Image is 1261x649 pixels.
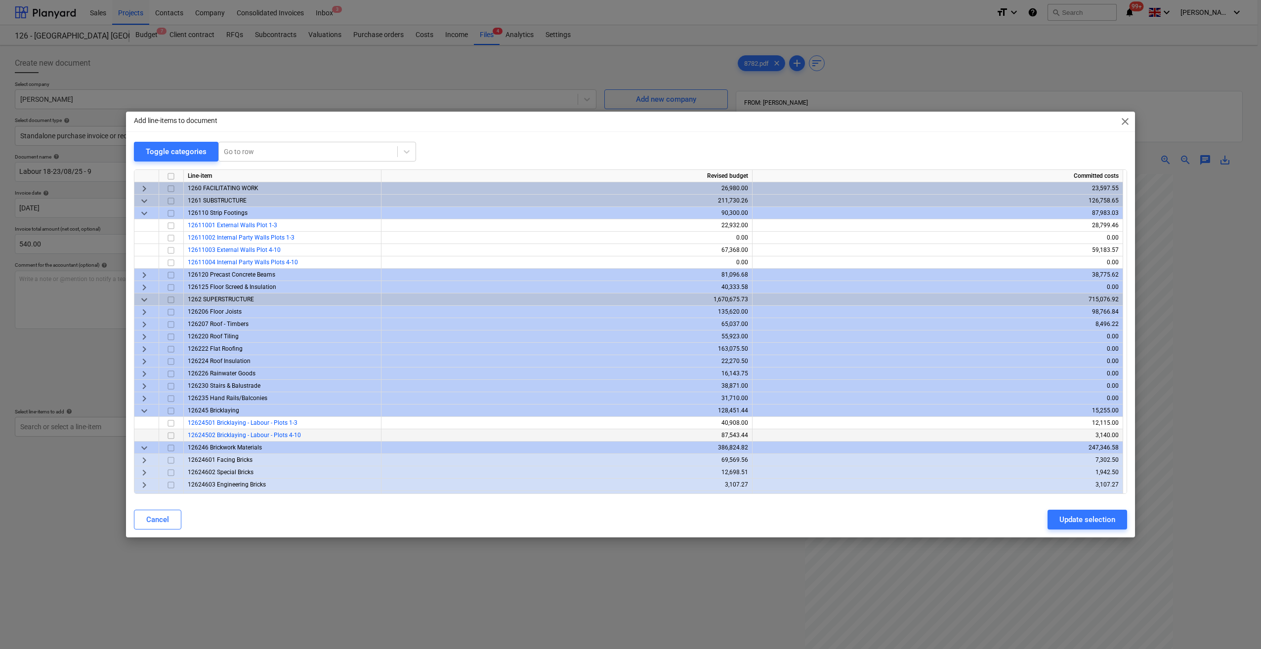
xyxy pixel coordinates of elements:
div: 247,346.58 [757,442,1119,454]
div: 67,368.00 [385,244,748,256]
div: 3,107.27 [757,479,1119,491]
div: Toggle categories [146,145,207,158]
a: 12611003 External Walls Plot 4-10 [188,246,281,253]
div: 128,451.44 [385,405,748,417]
span: close [1119,116,1131,127]
div: 1,670,675.73 [385,293,748,306]
div: 0.00 [757,256,1119,269]
button: Cancel [134,510,181,529]
div: 1,942.50 [757,466,1119,479]
a: 12611001 External Walls Plot 1-3 [188,222,277,229]
span: 126224 Roof Insulation [188,358,251,365]
span: keyboard_arrow_right [138,368,150,380]
span: 126246 Brickwork Materials [188,444,262,451]
span: 126222 Flat Roofing [188,345,243,352]
span: keyboard_arrow_down [138,442,150,454]
div: 87,983.03 [757,207,1119,219]
span: 1262 SUPERSTRUCTURE [188,296,254,303]
div: 81,096.68 [385,269,748,281]
span: keyboard_arrow_right [138,356,150,367]
div: 40,333.58 [385,281,748,293]
div: 38,871.00 [385,380,748,392]
div: 59,183.57 [757,244,1119,256]
span: 12624601 Facing Bricks [188,456,252,463]
span: 126235 Hand Rails/Balconies [188,395,267,402]
div: 0.00 [757,380,1119,392]
div: 126,758.65 [757,195,1119,207]
span: keyboard_arrow_right [138,380,150,392]
span: keyboard_arrow_down [138,405,150,417]
span: 12624602 Special Bricks [188,469,253,476]
div: Cancel [146,513,169,526]
span: 1260 FACILITATING WORK [188,185,258,192]
div: 386,824.82 [385,442,748,454]
span: keyboard_arrow_right [138,319,150,330]
div: 0.00 [757,367,1119,380]
span: keyboard_arrow_right [138,343,150,355]
span: 126220 Roof Tiling [188,333,239,340]
span: 126206 Floor Joists [188,308,242,315]
span: keyboard_arrow_right [138,269,150,281]
div: 0.00 [385,256,748,269]
div: 38,775.62 [757,269,1119,281]
a: 12611002 Internal Party Walls Plots 1-3 [188,234,294,241]
span: keyboard_arrow_down [138,195,150,207]
div: 0.00 [757,232,1119,244]
div: 22,932.00 [385,219,748,232]
span: 126125 Floor Screed & Insulation [188,284,276,290]
div: 715,076.92 [757,293,1119,306]
span: keyboard_arrow_right [138,331,150,343]
div: 65,037.00 [385,318,748,330]
div: 12,698.51 [385,466,748,479]
span: 126245 Bricklaying [188,407,239,414]
a: 12624502 Bricklaying - Labour - Plots 4-10 [188,432,301,439]
div: 3,140.00 [757,429,1119,442]
p: Add line-items to document [134,116,217,126]
div: 12,115.00 [757,417,1119,429]
div: 0.00 [385,232,748,244]
div: 15,255.00 [757,405,1119,417]
span: 1261 SUBSTRUCTURE [188,197,247,204]
span: 126207 Roof - Timbers [188,321,249,327]
span: keyboard_arrow_right [138,393,150,405]
div: 28,799.46 [757,219,1119,232]
span: keyboard_arrow_right [138,454,150,466]
div: 3,107.27 [385,479,748,491]
button: Toggle categories [134,142,218,162]
iframe: Chat Widget [1212,602,1261,649]
span: 126226 Rainwater Goods [188,370,255,377]
span: keyboard_arrow_down [138,207,150,219]
div: 40,908.00 [385,417,748,429]
span: 12624603 Engineering Bricks [188,481,266,488]
button: Update selection [1048,510,1127,529]
span: keyboard_arrow_right [138,479,150,491]
div: Line-item [184,170,381,182]
div: 23,597.55 [757,182,1119,195]
div: 135,620.00 [385,306,748,318]
span: keyboard_arrow_right [138,306,150,318]
div: 8,496.22 [757,318,1119,330]
span: 126120 Precast Concrete Beams [188,271,275,278]
div: 0.00 [757,330,1119,343]
span: 126110 Strip Footings [188,209,248,216]
span: keyboard_arrow_right [138,183,150,195]
div: 31,710.00 [385,392,748,405]
div: 22,270.50 [385,355,748,367]
div: 0.00 [757,355,1119,367]
div: 87,543.44 [385,429,748,442]
div: 55,923.00 [385,330,748,343]
span: 12611004 Internal Party Walls Plots 4-10 [188,259,298,266]
div: Revised budget [381,170,753,182]
div: 163,075.50 [385,343,748,355]
div: 7,302.50 [757,454,1119,466]
div: 98,766.84 [757,306,1119,318]
div: Committed costs [753,170,1123,182]
div: Update selection [1059,513,1115,526]
span: 126230 Stairs & Balustrade [188,382,260,389]
a: 12624501 Bricklaying - Labour - Plots 1-3 [188,419,297,426]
